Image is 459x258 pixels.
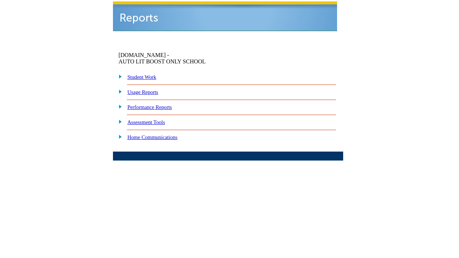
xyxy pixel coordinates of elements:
[127,134,178,140] a: Home Communications
[118,52,254,65] td: [DOMAIN_NAME] -
[115,88,122,95] img: plus.gif
[127,119,165,125] a: Assessment Tools
[127,89,158,95] a: Usage Reports
[115,103,122,110] img: plus.gif
[115,73,122,80] img: plus.gif
[113,1,337,31] img: header
[127,74,156,80] a: Student Work
[115,118,122,125] img: plus.gif
[127,104,172,110] a: Performance Reports
[118,58,205,64] nobr: AUTO LIT BOOST ONLY SCHOOL
[115,133,122,140] img: plus.gif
